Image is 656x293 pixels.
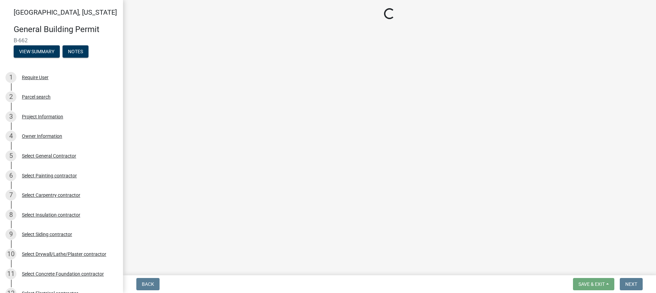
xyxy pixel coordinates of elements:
h4: General Building Permit [14,25,118,34]
div: 2 [5,91,16,102]
div: Select Drywall/Lathe/Plaster contractor [22,252,106,257]
div: 1 [5,72,16,83]
span: Back [142,281,154,287]
div: Owner Information [22,134,62,138]
div: 8 [5,209,16,220]
div: Project Information [22,114,63,119]
span: [GEOGRAPHIC_DATA], [US_STATE] [14,8,117,16]
button: Notes [63,45,88,58]
wm-modal-confirm: Summary [14,49,60,55]
div: 6 [5,170,16,181]
button: Back [136,278,160,290]
div: Require User [22,75,49,80]
div: 4 [5,131,16,142]
button: Next [620,278,643,290]
div: 10 [5,249,16,260]
span: Next [625,281,637,287]
div: 3 [5,111,16,122]
div: 11 [5,268,16,279]
div: Parcel search [22,94,51,99]
div: 7 [5,190,16,201]
span: B-662 [14,37,109,44]
span: Save & Exit [578,281,605,287]
div: Select Concrete Foundation contractor [22,272,104,276]
div: 9 [5,229,16,240]
wm-modal-confirm: Notes [63,49,88,55]
div: 5 [5,150,16,161]
button: View Summary [14,45,60,58]
div: Select Siding contractor [22,232,72,237]
div: Select Carpentry contractor [22,193,80,197]
div: Select General Contractor [22,153,76,158]
div: Select Painting contractor [22,173,77,178]
button: Save & Exit [573,278,614,290]
div: Select Insulation contractor [22,213,80,217]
